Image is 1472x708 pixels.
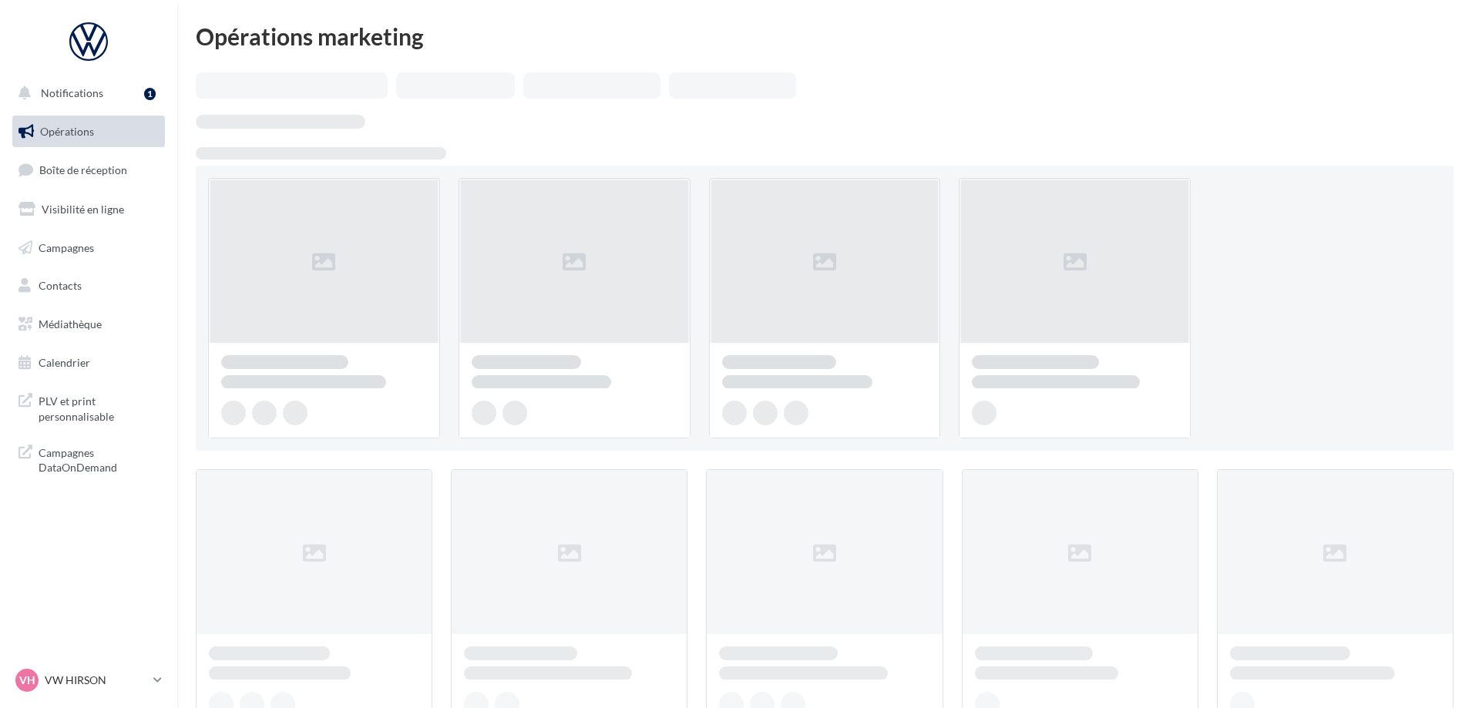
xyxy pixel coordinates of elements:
p: VW HIRSON [45,673,147,688]
a: Campagnes DataOnDemand [9,436,168,482]
div: Opérations marketing [196,25,1454,48]
span: VH [19,673,35,688]
span: Boîte de réception [39,163,127,176]
a: Calendrier [9,347,168,379]
span: Calendrier [39,356,90,369]
span: Contacts [39,279,82,292]
div: 1 [144,88,156,100]
a: Visibilité en ligne [9,193,168,226]
span: Médiathèque [39,317,102,331]
span: Opérations [40,125,94,138]
button: Notifications 1 [9,77,162,109]
a: Médiathèque [9,308,168,341]
a: Boîte de réception [9,153,168,186]
a: Opérations [9,116,168,148]
a: VH VW HIRSON [12,666,165,695]
a: PLV et print personnalisable [9,384,168,430]
a: Contacts [9,270,168,302]
span: Campagnes DataOnDemand [39,442,159,475]
span: Visibilité en ligne [42,203,124,216]
a: Campagnes [9,232,168,264]
span: Campagnes [39,240,94,253]
span: Notifications [41,86,103,99]
span: PLV et print personnalisable [39,391,159,424]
